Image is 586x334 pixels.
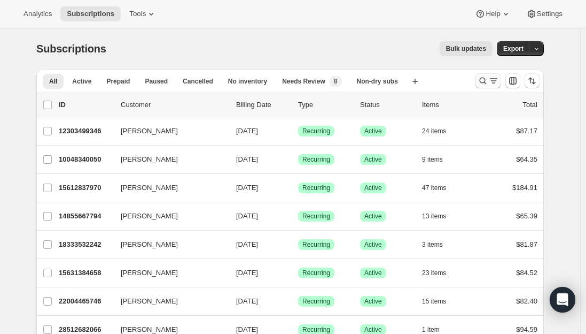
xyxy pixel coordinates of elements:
button: 47 items [422,180,458,195]
p: 12303499346 [59,126,112,136]
span: Recurring [302,127,330,135]
span: Help [486,10,500,18]
button: Export [497,41,530,56]
button: Help [468,6,517,21]
button: [PERSON_NAME] [114,179,221,196]
button: Create new view [407,74,424,89]
span: Tools [129,10,146,18]
span: $184.91 [512,184,537,192]
span: 9 items [422,155,443,164]
span: Analytics [24,10,52,18]
span: Recurring [302,269,330,277]
span: 13 items [422,212,446,221]
button: Search and filter results [475,73,501,88]
span: All [49,77,57,86]
span: Subscriptions [36,43,106,55]
button: 24 items [422,124,458,139]
span: [PERSON_NAME] [121,268,178,278]
span: No inventory [228,77,267,86]
p: 18333532242 [59,239,112,250]
div: 22004465746[PERSON_NAME][DATE]SuccessRecurringSuccessActive15 items$82.40 [59,294,537,309]
button: [PERSON_NAME] [114,208,221,225]
span: [DATE] [236,127,258,135]
span: Recurring [302,184,330,192]
span: Settings [537,10,562,18]
button: 23 items [422,265,458,280]
span: Non-dry subs [357,77,398,86]
p: 10048340050 [59,154,112,165]
div: 18333532242[PERSON_NAME][DATE]SuccessRecurringSuccessActive3 items$81.87 [59,237,537,252]
span: [PERSON_NAME] [121,296,178,307]
span: Active [364,212,382,221]
p: Billing Date [236,100,290,110]
span: Active [364,325,382,334]
span: [PERSON_NAME] [121,239,178,250]
p: Total [523,100,537,110]
div: Type [298,100,351,110]
button: Sort the results [525,73,540,88]
div: 15612837970[PERSON_NAME][DATE]SuccessRecurringSuccessActive47 items$184.91 [59,180,537,195]
button: 15 items [422,294,458,309]
span: [PERSON_NAME] [121,126,178,136]
span: $84.52 [516,269,537,277]
div: IDCustomerBilling DateTypeStatusItemsTotal [59,100,537,110]
span: Active [72,77,91,86]
p: 15631384658 [59,268,112,278]
button: 13 items [422,209,458,224]
span: [DATE] [236,184,258,192]
span: Bulk updates [446,44,486,53]
button: Subscriptions [60,6,121,21]
span: [DATE] [236,212,258,220]
span: [DATE] [236,325,258,333]
span: Recurring [302,240,330,249]
span: 1 item [422,325,440,334]
span: $82.40 [516,297,537,305]
span: $81.87 [516,240,537,248]
button: 9 items [422,152,455,167]
button: Analytics [17,6,58,21]
button: Tools [123,6,163,21]
span: 3 items [422,240,443,249]
button: [PERSON_NAME] [114,151,221,168]
span: Recurring [302,155,330,164]
span: [DATE] [236,269,258,277]
button: Settings [520,6,569,21]
div: Items [422,100,475,110]
span: Recurring [302,212,330,221]
p: Status [360,100,413,110]
span: Recurring [302,325,330,334]
div: Open Intercom Messenger [550,287,575,313]
button: [PERSON_NAME] [114,236,221,253]
span: Active [364,184,382,192]
span: Active [364,240,382,249]
span: Needs Review [282,77,325,86]
span: 8 [334,77,338,86]
p: Customer [121,100,228,110]
span: 47 items [422,184,446,192]
span: 15 items [422,297,446,306]
p: ID [59,100,112,110]
span: Cancelled [183,77,213,86]
span: $65.39 [516,212,537,220]
p: 15612837970 [59,183,112,193]
span: Subscriptions [67,10,114,18]
span: Paused [145,77,168,86]
span: [DATE] [236,297,258,305]
button: [PERSON_NAME] [114,293,221,310]
span: [DATE] [236,240,258,248]
p: 14855667794 [59,211,112,222]
span: [DATE] [236,155,258,163]
span: Recurring [302,297,330,306]
div: 12303499346[PERSON_NAME][DATE]SuccessRecurringSuccessActive24 items$87.17 [59,124,537,139]
div: 10048340050[PERSON_NAME][DATE]SuccessRecurringSuccessActive9 items$64.35 [59,152,537,167]
button: Customize table column order and visibility [505,73,520,88]
span: Active [364,269,382,277]
span: $64.35 [516,155,537,163]
span: [PERSON_NAME] [121,211,178,222]
span: 24 items [422,127,446,135]
button: [PERSON_NAME] [114,123,221,140]
button: [PERSON_NAME] [114,264,221,282]
span: Active [364,155,382,164]
span: Export [503,44,524,53]
span: $87.17 [516,127,537,135]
